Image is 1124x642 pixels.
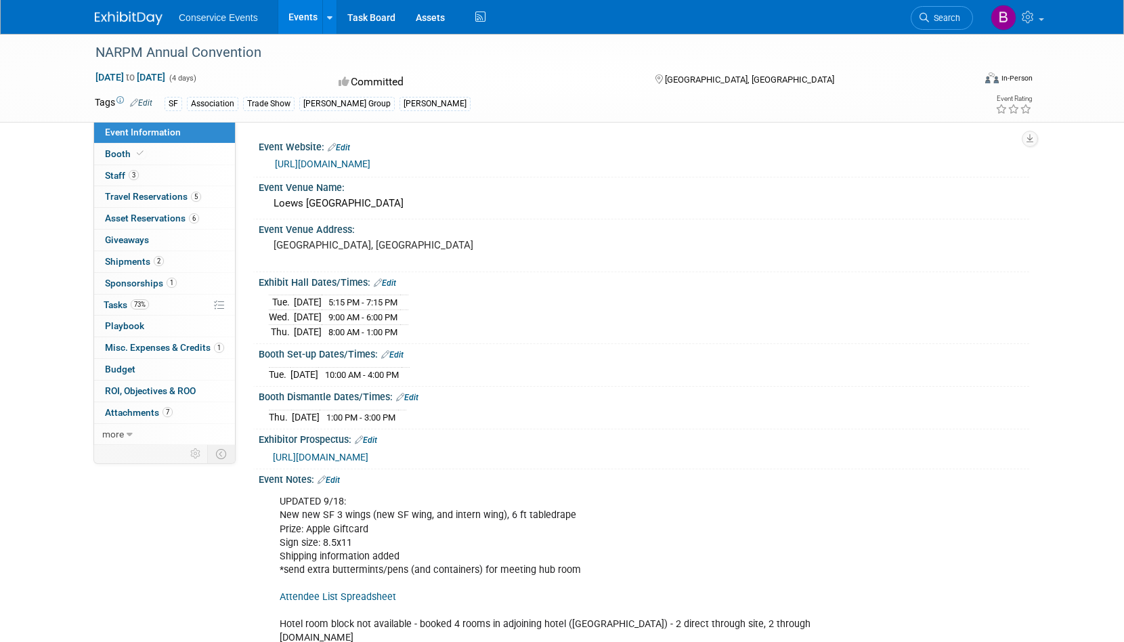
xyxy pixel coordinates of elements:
span: 5 [191,192,201,202]
a: Booth [94,144,235,165]
span: [GEOGRAPHIC_DATA], [GEOGRAPHIC_DATA] [665,74,834,85]
a: more [94,424,235,445]
span: 10:00 AM - 4:00 PM [325,370,399,380]
span: 73% [131,299,149,309]
span: Event Information [105,127,181,137]
span: [DATE] [DATE] [95,71,166,83]
td: Tue. [269,295,294,310]
span: Tasks [104,299,149,310]
a: Shipments2 [94,251,235,272]
pre: [GEOGRAPHIC_DATA], [GEOGRAPHIC_DATA] [274,239,565,251]
span: 8:00 AM - 1:00 PM [328,327,397,337]
i: Booth reservation complete [137,150,144,157]
a: Staff3 [94,165,235,186]
span: 7 [163,407,173,417]
span: 6 [189,213,199,223]
td: Thu. [269,324,294,339]
td: [DATE] [294,295,322,310]
a: Budget [94,359,235,380]
span: 1:00 PM - 3:00 PM [326,412,395,423]
span: Staff [105,170,139,181]
div: Event Venue Address: [259,219,1029,236]
span: Giveaways [105,234,149,245]
div: Event Venue Name: [259,177,1029,194]
a: Giveaways [94,230,235,251]
span: 2 [154,256,164,266]
div: Trade Show [243,97,295,111]
a: Edit [381,350,404,360]
a: Travel Reservations5 [94,186,235,207]
span: Budget [105,364,135,374]
td: Toggle Event Tabs [208,445,236,463]
span: 1 [214,343,224,353]
img: ExhibitDay [95,12,163,25]
div: Event Notes: [259,469,1029,487]
a: ROI, Objectives & ROO [94,381,235,402]
a: Edit [374,278,396,288]
a: Edit [396,393,418,402]
td: Thu. [269,410,292,424]
span: Asset Reservations [105,213,199,223]
div: Association [187,97,238,111]
a: Misc. Expenses & Credits1 [94,337,235,358]
span: Attachments [105,407,173,418]
div: Committed [334,70,634,94]
div: [PERSON_NAME] [399,97,471,111]
a: Playbook [94,316,235,337]
div: Event Website: [259,137,1029,154]
div: [PERSON_NAME] Group [299,97,395,111]
td: Wed. [269,310,294,325]
div: Exhibitor Prospectus: [259,429,1029,447]
span: Booth [105,148,146,159]
a: Edit [328,143,350,152]
span: (4 days) [168,74,196,83]
td: [DATE] [290,367,318,381]
td: [DATE] [292,410,320,424]
a: Search [911,6,973,30]
a: Edit [355,435,377,445]
span: Playbook [105,320,144,331]
span: Conservice Events [179,12,258,23]
div: Booth Dismantle Dates/Times: [259,387,1029,404]
td: Personalize Event Tab Strip [184,445,208,463]
span: Travel Reservations [105,191,201,202]
div: Loews [GEOGRAPHIC_DATA] [269,193,1019,214]
span: 3 [129,170,139,180]
div: In-Person [1001,73,1033,83]
a: Edit [130,98,152,108]
img: Format-Inperson.png [985,72,999,83]
img: Brooke Jacques [991,5,1016,30]
a: Attendee List Spreadsheet [280,591,396,603]
span: 5:15 PM - 7:15 PM [328,297,397,307]
td: [DATE] [294,324,322,339]
div: SF [165,97,182,111]
a: Attachments7 [94,402,235,423]
a: [URL][DOMAIN_NAME] [275,158,370,169]
span: Shipments [105,256,164,267]
span: 1 [167,278,177,288]
td: Tags [95,95,152,111]
td: [DATE] [294,310,322,325]
a: Asset Reservations6 [94,208,235,229]
span: Misc. Expenses & Credits [105,342,224,353]
a: Edit [318,475,340,485]
span: Search [929,13,960,23]
div: Event Rating [995,95,1032,102]
a: [URL][DOMAIN_NAME] [273,452,368,463]
a: Sponsorships1 [94,273,235,294]
div: Event Format [893,70,1033,91]
div: NARPM Annual Convention [91,41,953,65]
span: more [102,429,124,440]
span: 9:00 AM - 6:00 PM [328,312,397,322]
a: Tasks73% [94,295,235,316]
td: Tue. [269,367,290,381]
span: ROI, Objectives & ROO [105,385,196,396]
a: Event Information [94,122,235,143]
div: Exhibit Hall Dates/Times: [259,272,1029,290]
span: to [124,72,137,83]
div: Booth Set-up Dates/Times: [259,344,1029,362]
span: Sponsorships [105,278,177,288]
